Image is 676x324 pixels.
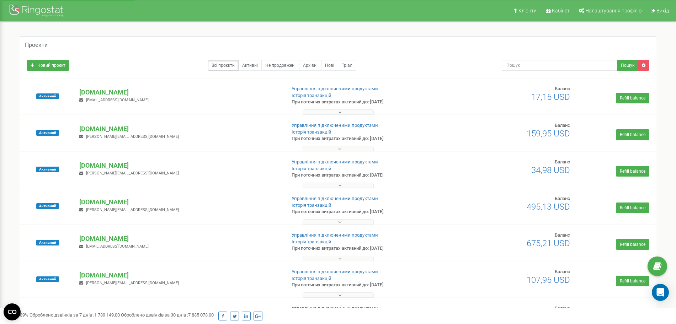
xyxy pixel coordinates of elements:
[292,232,378,238] a: Управління підключеними продуктами
[86,98,149,102] span: [EMAIL_ADDRESS][DOMAIN_NAME]
[656,8,669,13] span: Вихід
[79,161,280,170] p: [DOMAIN_NAME]
[292,172,439,179] p: При поточних витратах активний до: [DATE]
[616,239,649,250] a: Refill balance
[616,202,649,213] a: Refill balance
[79,271,280,280] p: [DOMAIN_NAME]
[79,124,280,134] p: [DOMAIN_NAME]
[36,276,59,282] span: Активний
[292,239,331,244] a: Історія транзакцій
[292,99,439,106] p: При поточних витратах активний до: [DATE]
[292,135,439,142] p: При поточних витратах активний до: [DATE]
[292,159,378,164] a: Управління підключеними продуктами
[79,88,280,97] p: [DOMAIN_NAME]
[9,3,66,20] img: Ringostat Logo
[321,60,338,71] a: Нові
[292,306,378,311] a: Управління підключеними продуктами
[188,312,214,318] u: 7 835 073,00
[616,276,649,286] a: Refill balance
[79,307,280,317] p: [DOMAIN_NAME]
[552,8,570,13] span: Кабінет
[527,275,570,285] span: 107,95 USD
[292,196,378,201] a: Управління підключеними продуктами
[502,60,617,71] input: Пошук
[616,166,649,177] a: Refill balance
[531,165,570,175] span: 34,98 USD
[527,238,570,248] span: 675,21 USD
[4,303,21,320] button: Open CMP widget
[86,207,179,212] span: [PERSON_NAME][EMAIL_ADDRESS][DOMAIN_NAME]
[299,60,321,71] a: Архівні
[616,93,649,103] a: Refill balance
[555,306,570,311] span: Баланс
[555,232,570,238] span: Баланс
[86,134,179,139] span: [PERSON_NAME][EMAIL_ADDRESS][DOMAIN_NAME]
[292,166,331,171] a: Історія транзакцій
[36,203,59,209] span: Активний
[86,281,179,285] span: [PERSON_NAME][EMAIL_ADDRESS][DOMAIN_NAME]
[30,312,120,318] span: Оброблено дзвінків за 7 днів :
[79,234,280,243] p: [DOMAIN_NAME]
[652,284,669,301] div: Open Intercom Messenger
[338,60,356,71] a: Тріал
[292,123,378,128] a: Управління підключеними продуктами
[36,167,59,172] span: Активний
[616,129,649,140] a: Refill balance
[292,276,331,281] a: Історія транзакцій
[518,8,537,13] span: Клієнти
[292,202,331,208] a: Історія транзакцій
[94,312,120,318] u: 1 739 149,00
[292,129,331,135] a: Історія транзакцій
[527,129,570,139] span: 159,95 USD
[292,209,439,215] p: При поточних витратах активний до: [DATE]
[86,244,149,249] span: [EMAIL_ADDRESS][DOMAIN_NAME]
[25,42,48,48] h5: Проєкти
[208,60,239,71] a: Всі проєкти
[79,198,280,207] p: [DOMAIN_NAME]
[292,282,439,288] p: При поточних витратах активний до: [DATE]
[238,60,262,71] a: Активні
[36,93,59,99] span: Активний
[527,202,570,212] span: 495,13 USD
[555,269,570,274] span: Баланс
[555,196,570,201] span: Баланс
[617,60,638,71] button: Пошук
[531,92,570,102] span: 17,15 USD
[121,312,214,318] span: Оброблено дзвінків за 30 днів :
[292,269,378,274] a: Управління підключеними продуктами
[292,245,439,252] p: При поточних витратах активний до: [DATE]
[292,93,331,98] a: Історія транзакцій
[292,86,378,91] a: Управління підключеними продуктами
[555,86,570,91] span: Баланс
[36,130,59,136] span: Активний
[261,60,299,71] a: Не продовжені
[585,8,642,13] span: Налаштування профілю
[36,240,59,245] span: Активний
[555,123,570,128] span: Баланс
[555,159,570,164] span: Баланс
[86,171,179,175] span: [PERSON_NAME][EMAIL_ADDRESS][DOMAIN_NAME]
[27,60,69,71] a: Новий проєкт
